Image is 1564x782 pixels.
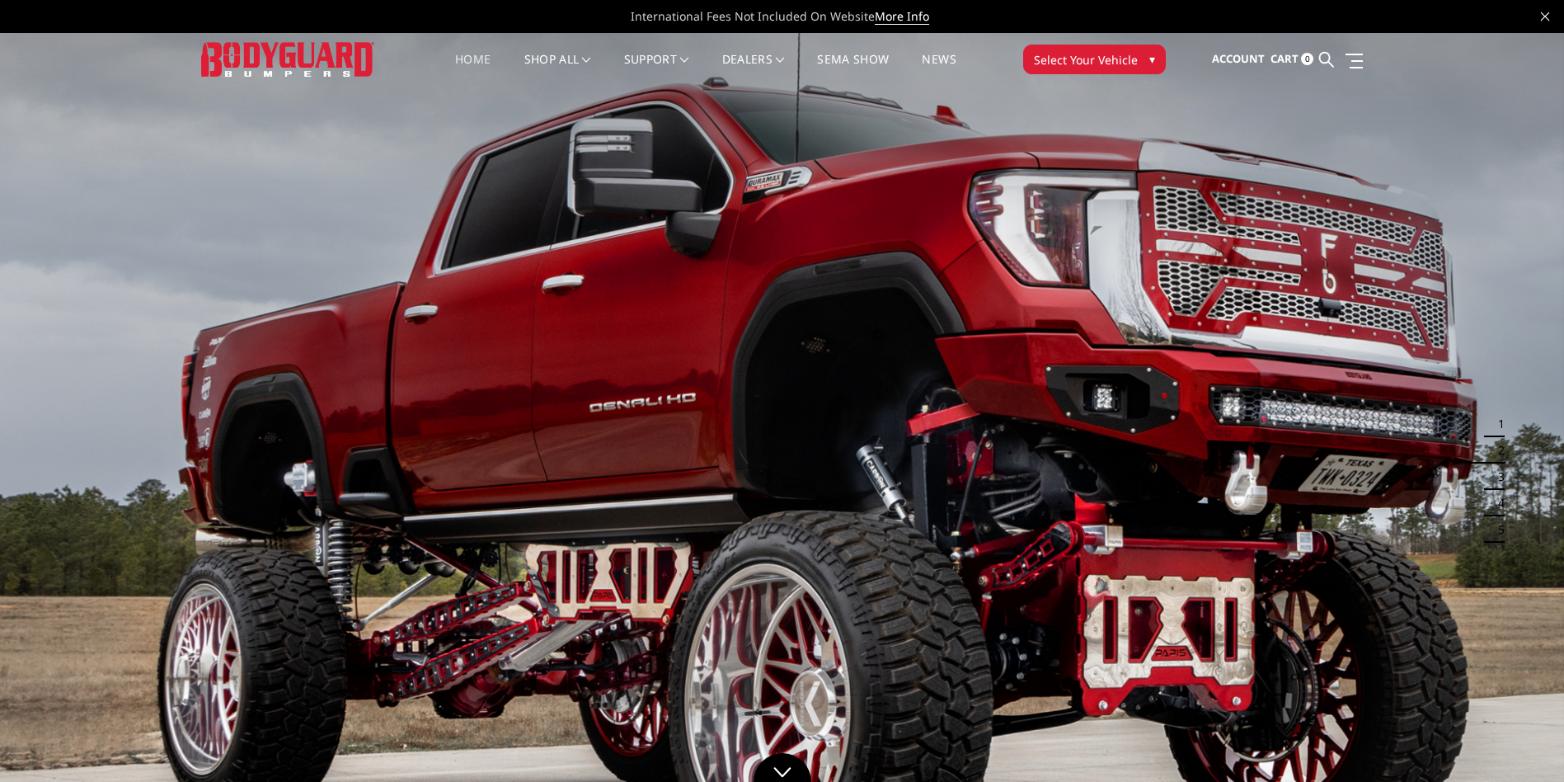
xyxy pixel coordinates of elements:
[1488,411,1505,437] button: 1 of 5
[1270,51,1299,66] span: Cart
[1488,464,1505,490] button: 3 of 5
[1301,53,1313,65] span: 0
[1212,37,1265,82] a: Account
[1149,50,1155,68] span: ▾
[875,8,929,25] a: More Info
[1270,37,1313,82] a: Cart 0
[1488,437,1505,464] button: 2 of 5
[1488,516,1505,543] button: 5 of 5
[817,54,889,86] a: SEMA Show
[1212,51,1265,66] span: Account
[722,54,785,86] a: Dealers
[1488,490,1505,516] button: 4 of 5
[754,753,811,782] a: Click to Down
[1023,45,1166,74] button: Select Your Vehicle
[922,54,956,86] a: News
[624,54,689,86] a: Support
[201,42,374,76] img: BODYGUARD BUMPERS
[524,54,591,86] a: shop all
[1034,51,1138,68] span: Select Your Vehicle
[455,54,491,86] a: Home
